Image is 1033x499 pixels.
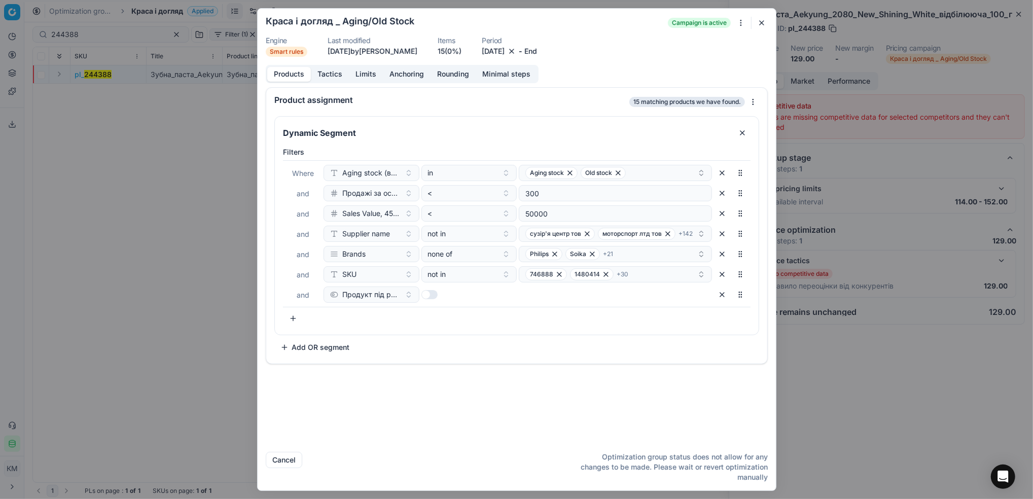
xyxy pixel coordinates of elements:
[266,37,307,44] dt: Engine
[585,169,612,177] span: Old stock
[342,269,357,279] span: SKU
[342,229,390,239] span: Supplier name
[342,168,401,178] span: Aging stock (викл. дні без продажів)
[428,208,432,219] span: <
[297,209,309,218] span: and
[267,67,311,82] button: Products
[530,250,549,258] span: Philips
[519,246,712,262] button: PhilipsSoika+21
[328,37,417,44] dt: Last modified
[519,266,712,282] button: 7468881480414+30
[311,67,349,82] button: Tactics
[679,230,693,238] span: + 142
[524,46,537,56] button: End
[283,147,751,157] label: Filters
[603,250,613,258] span: + 21
[519,226,712,242] button: сузір'я центр товмоторспорт лтд тов+142
[342,208,401,219] span: Sales Value, 45 days
[292,169,314,177] span: Where
[342,188,401,198] span: Продажі за останні 45 днів, шт
[602,230,662,238] span: моторспорт лтд тов
[274,96,627,104] div: Product assignment
[519,165,712,181] button: Aging stockOld stock
[428,249,452,259] span: none of
[438,46,461,56] a: 15(0%)
[530,270,553,278] span: 746888
[266,17,414,26] h2: Краса і догляд _ Aging/Old Stock
[617,270,628,278] span: + 30
[342,290,401,300] span: Продукт під реалізацію
[428,269,446,279] span: not in
[575,270,600,278] span: 1480414
[297,250,309,259] span: and
[570,250,586,258] span: Soika
[281,125,730,141] input: Segment
[342,249,366,259] span: Brands
[266,47,307,57] span: Smart rules
[266,452,302,468] button: Cancel
[530,230,581,238] span: сузір'я центр тов
[438,37,461,44] dt: Items
[519,46,522,56] span: -
[476,67,537,82] button: Minimal steps
[428,168,433,178] span: in
[482,46,505,56] button: [DATE]
[668,18,731,28] span: Campaign is active
[530,169,564,177] span: Aging stock
[349,67,383,82] button: Limits
[383,67,431,82] button: Anchoring
[274,339,355,355] button: Add OR segment
[297,189,309,198] span: and
[629,97,745,107] span: 15 matching products we have found.
[573,452,768,482] p: Optimization group status does not allow for any changes to be made. Please wait or revert optimi...
[482,37,537,44] dt: Period
[328,47,417,55] span: [DATE] by [PERSON_NAME]
[428,188,432,198] span: <
[297,230,309,238] span: and
[428,229,446,239] span: not in
[431,67,476,82] button: Rounding
[297,291,309,299] span: and
[297,270,309,279] span: and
